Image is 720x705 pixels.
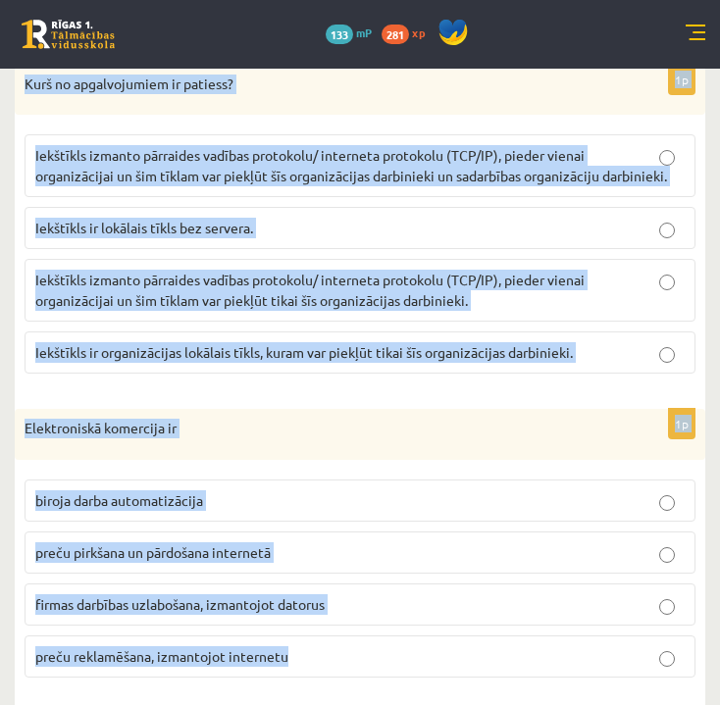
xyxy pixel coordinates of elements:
span: firmas darbības uzlabošana, izmantojot datorus [35,595,325,613]
span: xp [412,25,425,40]
span: Iekštīkls ir organizācijas lokālais tīkls, kuram var piekļūt tikai šīs organizācijas darbinieki. [35,343,573,361]
input: Iekštīkls ir lokālais tīkls bez servera. [659,223,675,238]
input: Iekštīkls izmanto pārraides vadības protokolu/ interneta protokolu (TCP/IP), pieder vienai organi... [659,150,675,166]
span: preču reklamēšana, izmantojot internetu [35,647,288,665]
span: Iekštīkls izmanto pārraides vadības protokolu/ interneta protokolu (TCP/IP), pieder vienai organi... [35,271,585,309]
p: Kurš no apgalvojumiem ir patiess? [25,75,597,94]
p: 1p [668,64,695,95]
a: Rīgas 1. Tālmācības vidusskola [22,20,115,49]
input: Iekštīkls izmanto pārraides vadības protokolu/ interneta protokolu (TCP/IP), pieder vienai organi... [659,275,675,290]
input: preču reklamēšana, izmantojot internetu [659,651,675,667]
input: firmas darbības uzlabošana, izmantojot datorus [659,599,675,615]
span: Iekštīkls ir lokālais tīkls bez servera. [35,219,253,236]
span: Iekštīkls izmanto pārraides vadības protokolu/ interneta protokolu (TCP/IP), pieder vienai organi... [35,146,667,184]
input: preču pirkšana un pārdošana internetā [659,547,675,563]
p: Elektroniskā komercija ir [25,419,597,438]
input: biroja darba automatizācija [659,495,675,511]
span: biroja darba automatizācija [35,491,203,509]
span: preču pirkšana un pārdošana internetā [35,543,271,561]
span: 281 [382,25,409,44]
p: 1p [668,408,695,439]
span: 133 [326,25,353,44]
span: mP [356,25,372,40]
a: 281 xp [382,25,435,40]
input: Iekštīkls ir organizācijas lokālais tīkls, kuram var piekļūt tikai šīs organizācijas darbinieki. [659,347,675,363]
